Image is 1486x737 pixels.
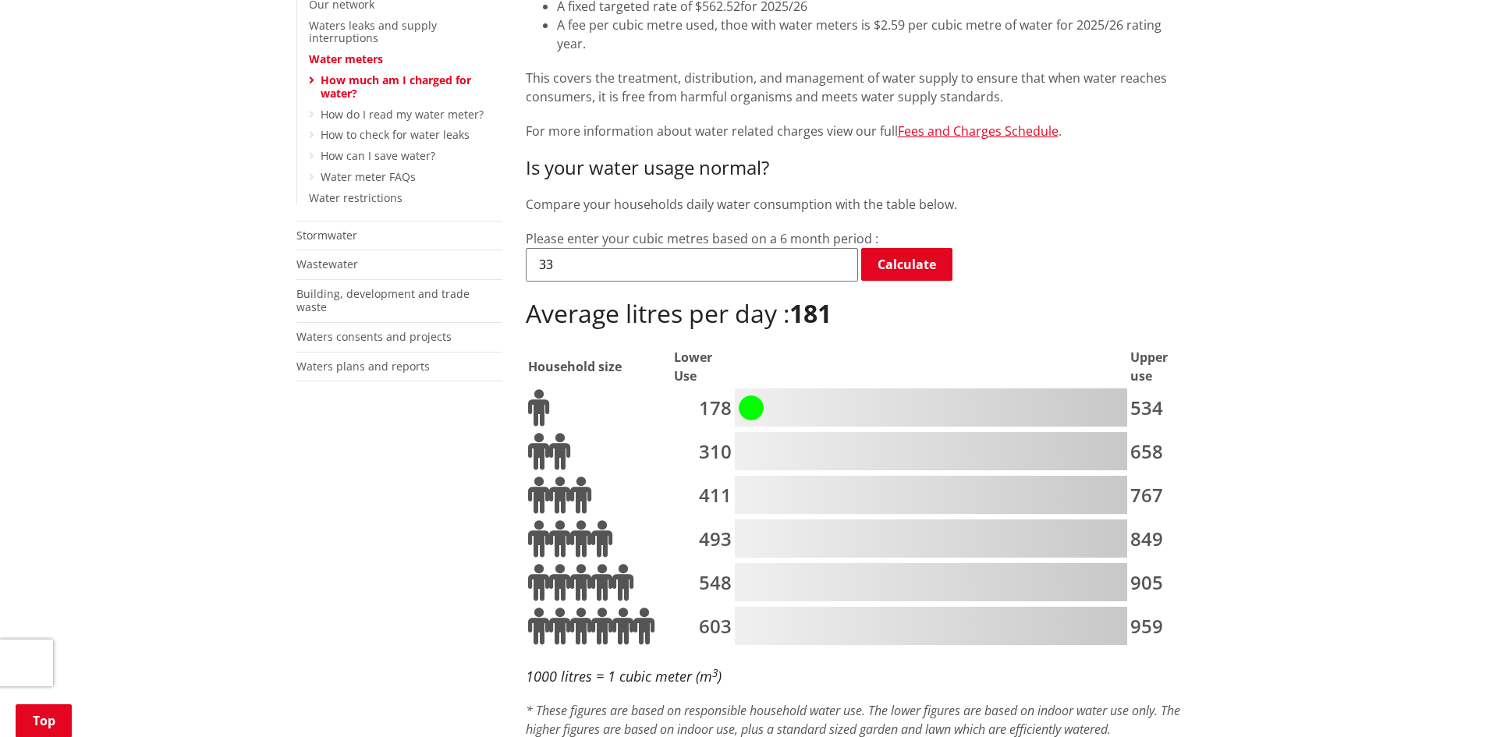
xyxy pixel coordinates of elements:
[296,257,358,271] a: Wastewater
[526,230,878,247] label: Please enter your cubic metres based on a 6 month period :
[673,388,732,430] td: 178
[321,169,416,184] a: Water meter FAQs
[526,195,1190,214] p: Compare your households daily water consumption with the table below.
[673,347,732,386] th: Lower Use
[789,296,832,330] b: 181
[712,666,718,680] sup: 3
[557,16,1190,53] li: A fee per cubic metre used, thoe with water meters is $2.59 per cubic metre of water for 2025/26 ...
[321,107,484,122] a: How do I read my water meter?
[321,127,470,142] a: How to check for water leaks
[673,431,732,473] td: 310
[526,667,722,686] em: 1000 litres = 1 cubic meter (m )
[673,606,732,648] td: 603
[296,228,357,243] a: Stormwater
[296,329,452,344] a: Waters consents and projects
[1130,562,1189,604] td: 905
[1130,347,1189,386] th: Upper use
[526,157,1190,179] h3: Is your water usage normal?
[321,148,435,163] a: How can I save water?
[861,248,952,281] a: Calculate
[1130,475,1189,517] td: 767
[296,359,430,374] a: Waters plans and reports
[309,51,383,66] a: Water meters
[527,347,672,386] th: Household size
[673,519,732,561] td: 493
[1130,606,1189,648] td: 959
[309,18,437,46] a: Waters leaks and supply interruptions
[1130,431,1189,473] td: 658
[1130,388,1189,430] td: 534
[526,122,1190,141] p: For more information about water related charges view our full .
[526,299,1190,330] h2: Average litres per day :
[526,69,1190,106] p: This covers the treatment, distribution, and management of water supply to ensure that when water...
[1130,519,1189,561] td: 849
[321,73,471,101] a: How much am I charged for water?
[898,122,1059,140] a: Fees and Charges Schedule
[296,286,470,314] a: Building, development and trade waste
[309,190,403,205] a: Water restrictions
[673,562,732,604] td: 548
[1414,671,1470,728] iframe: Messenger Launcher
[16,704,72,737] a: Top
[673,475,732,517] td: 411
